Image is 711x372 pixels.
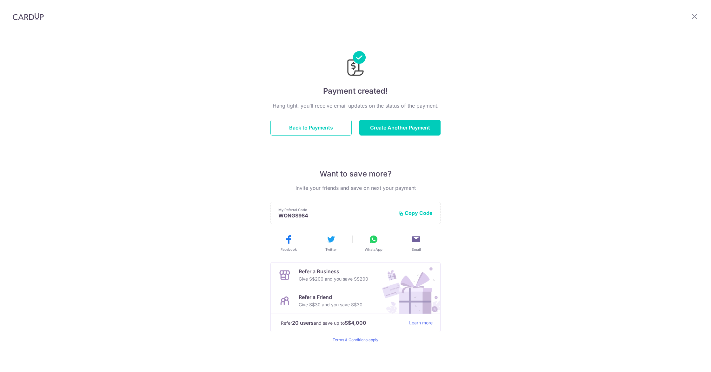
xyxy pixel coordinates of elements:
[270,184,441,192] p: Invite your friends and save on next your payment
[270,102,441,110] p: Hang tight, you’ll receive email updates on the status of the payment.
[299,275,368,283] p: Give S$200 and you save S$200
[292,319,314,327] strong: 20 users
[270,120,352,136] button: Back to Payments
[278,207,393,212] p: My Referral Code
[412,247,421,252] span: Email
[345,51,366,78] img: Payments
[345,319,366,327] strong: S$4,000
[13,13,44,20] img: CardUp
[278,212,393,219] p: WONGS984
[270,169,441,179] p: Want to save more?
[398,210,433,216] button: Copy Code
[376,262,440,314] img: Refer
[299,301,362,309] p: Give S$30 and you save S$30
[325,247,337,252] span: Twitter
[281,247,297,252] span: Facebook
[359,120,441,136] button: Create Another Payment
[409,319,433,327] a: Learn more
[397,234,435,252] button: Email
[312,234,350,252] button: Twitter
[270,85,441,97] h4: Payment created!
[333,337,378,342] a: Terms & Conditions apply
[299,293,362,301] p: Refer a Friend
[270,234,307,252] button: Facebook
[281,319,404,327] p: Refer and save up to
[355,234,392,252] button: WhatsApp
[299,268,368,275] p: Refer a Business
[365,247,382,252] span: WhatsApp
